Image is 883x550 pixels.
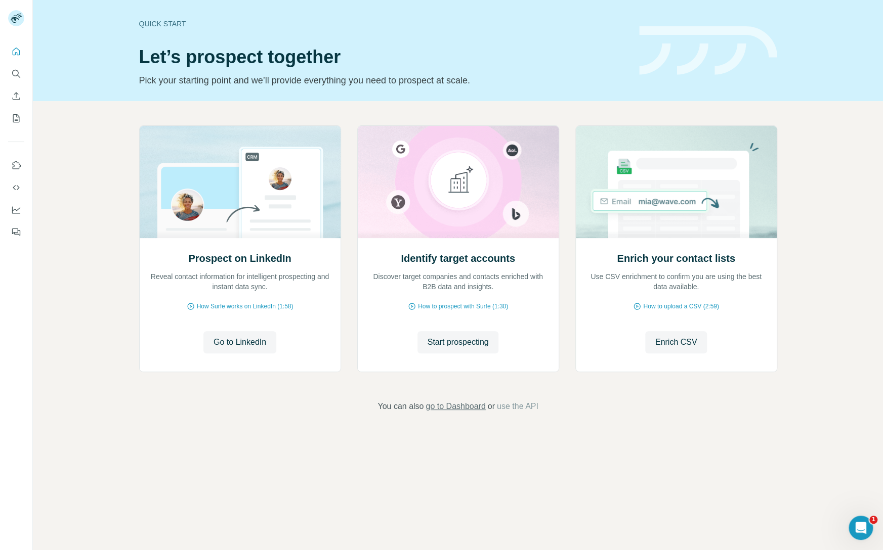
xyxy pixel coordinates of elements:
span: Go to LinkedIn [214,336,266,348]
button: Quick start [8,42,24,61]
div: Quick start [139,19,627,29]
h2: Enrich your contact lists [617,251,735,265]
span: or [488,400,495,412]
button: go to Dashboard [426,400,485,412]
h1: Let’s prospect together [139,47,627,67]
span: How Surfe works on LinkedIn (1:58) [197,302,293,311]
iframe: Intercom live chat [849,516,873,540]
h2: Identify target accounts [401,251,515,265]
button: Go to LinkedIn [203,331,276,353]
img: Enrich your contact lists [575,126,777,238]
span: How to upload a CSV (2:59) [643,302,719,311]
button: use the API [497,400,538,412]
span: Start prospecting [428,336,489,348]
p: Reveal contact information for intelligent prospecting and instant data sync. [150,271,330,292]
p: Discover target companies and contacts enriched with B2B data and insights. [368,271,549,292]
span: You can also [377,400,424,412]
span: 1 [869,516,877,524]
p: Use CSV enrichment to confirm you are using the best data available. [586,271,767,292]
button: Use Surfe on LinkedIn [8,156,24,174]
button: Dashboard [8,201,24,219]
button: Feedback [8,223,24,241]
h2: Prospect on LinkedIn [188,251,291,265]
span: Enrich CSV [655,336,697,348]
img: banner [639,26,777,75]
button: Use Surfe API [8,178,24,197]
button: Search [8,65,24,83]
button: Enrich CSV [8,87,24,105]
span: How to prospect with Surfe (1:30) [418,302,508,311]
p: Pick your starting point and we’ll provide everything you need to prospect at scale. [139,73,627,87]
button: My lists [8,109,24,127]
button: Start prospecting [417,331,499,353]
img: Prospect on LinkedIn [139,126,341,238]
img: Identify target accounts [357,126,559,238]
button: Enrich CSV [645,331,707,353]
